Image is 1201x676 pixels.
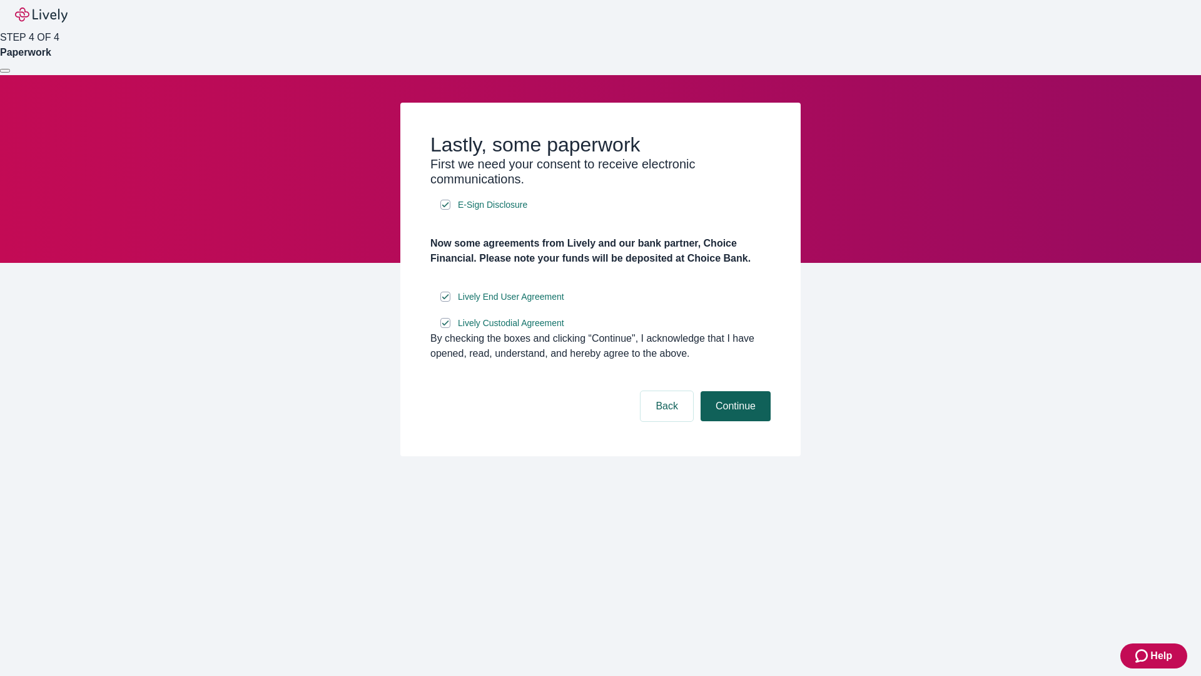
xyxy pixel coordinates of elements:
span: E-Sign Disclosure [458,198,527,212]
button: Zendesk support iconHelp [1120,643,1187,668]
span: Help [1150,648,1172,663]
span: Lively End User Agreement [458,290,564,304]
a: e-sign disclosure document [455,197,530,213]
h3: First we need your consent to receive electronic communications. [430,156,771,187]
img: Lively [15,8,68,23]
a: e-sign disclosure document [455,289,567,305]
h4: Now some agreements from Lively and our bank partner, Choice Financial. Please note your funds wi... [430,236,771,266]
h2: Lastly, some paperwork [430,133,771,156]
button: Back [641,391,693,421]
a: e-sign disclosure document [455,315,567,331]
svg: Zendesk support icon [1135,648,1150,663]
button: Continue [701,391,771,421]
div: By checking the boxes and clicking “Continue", I acknowledge that I have opened, read, understand... [430,331,771,361]
span: Lively Custodial Agreement [458,317,564,330]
